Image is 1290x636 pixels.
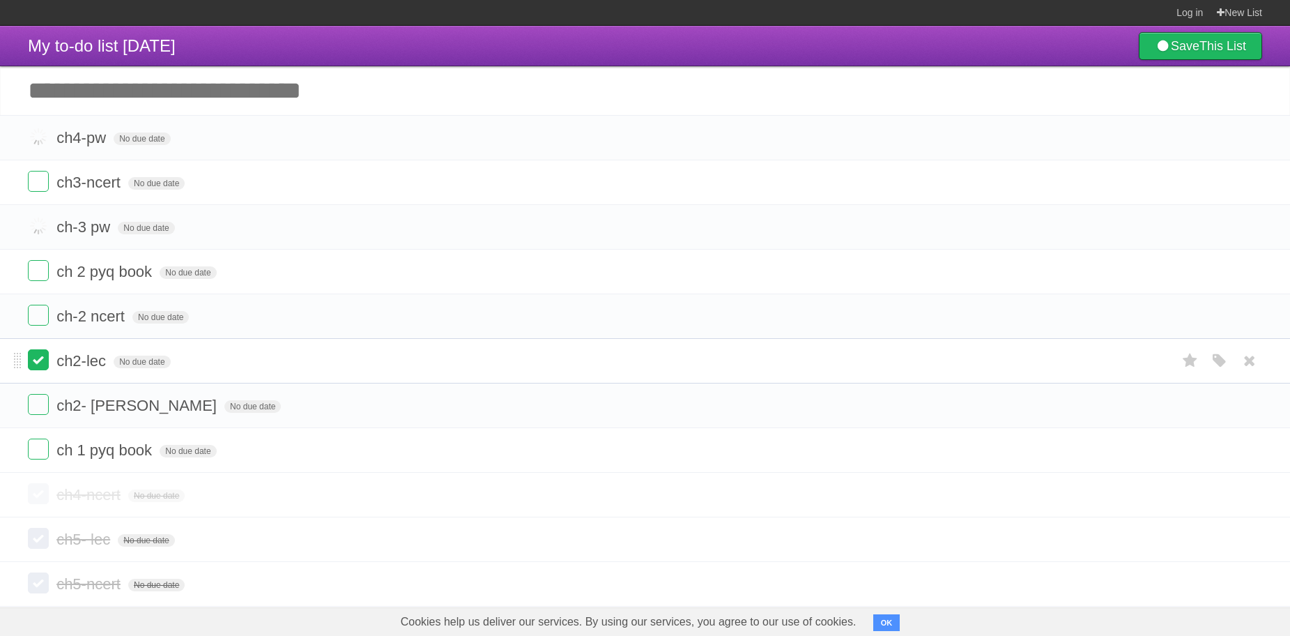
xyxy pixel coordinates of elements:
[118,222,174,234] span: No due date
[28,305,49,326] label: Done
[128,579,185,591] span: No due date
[114,356,170,368] span: No due date
[387,608,870,636] span: Cookies help us deliver our services. By using our services, you agree to our use of cookies.
[28,126,49,147] label: Done
[28,349,49,370] label: Done
[132,311,189,324] span: No due date
[56,441,155,459] span: ch 1 pyq book
[1199,39,1246,53] b: This List
[160,445,216,457] span: No due date
[160,266,216,279] span: No due date
[28,394,49,415] label: Done
[56,129,109,146] span: ch4-pw
[28,260,49,281] label: Done
[28,215,49,236] label: Done
[56,174,124,191] span: ch3-ncert
[56,397,220,414] span: ch2- [PERSON_NAME]
[28,171,49,192] label: Done
[56,531,114,548] span: ch5- lec
[128,177,185,190] span: No due date
[56,486,124,503] span: ch4-ncert
[28,36,176,55] span: My to-do list [DATE]
[56,218,114,236] span: ch-3 pw
[1177,349,1204,372] label: Star task
[114,132,170,145] span: No due date
[28,573,49,593] label: Done
[28,528,49,549] label: Done
[118,534,174,547] span: No due date
[128,490,185,502] span: No due date
[56,308,128,325] span: ch-2 ncert
[224,400,281,413] span: No due date
[28,439,49,460] label: Done
[1139,32,1262,60] a: SaveThis List
[56,263,155,280] span: ch 2 pyq book
[56,575,124,593] span: ch5-ncert
[56,352,109,370] span: ch2-lec
[873,614,900,631] button: OK
[28,483,49,504] label: Done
